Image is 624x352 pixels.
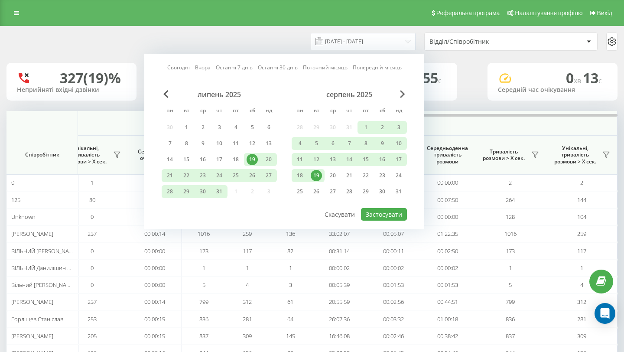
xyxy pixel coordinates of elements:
span: 144 [577,196,586,204]
div: 29 [360,186,371,197]
abbr: понеділок [293,105,306,118]
div: пт 4 лип 2025 р. [227,121,244,134]
div: 7 [344,138,355,149]
span: 173 [199,247,208,255]
div: 26 [247,170,258,181]
div: 16 [197,154,208,165]
div: 3 [393,122,404,133]
div: нд 17 серп 2025 р. [390,153,407,166]
span: 309 [243,332,252,340]
span: 0 [91,264,94,272]
div: пн 4 серп 2025 р. [292,137,308,150]
span: 312 [577,298,586,306]
div: нд 27 лип 2025 р. [260,169,277,182]
span: 0 [11,179,14,186]
div: чт 17 лип 2025 р. [211,153,227,166]
td: 00:00:00 [420,209,474,225]
div: вт 29 лип 2025 р. [178,185,195,198]
div: 5 [247,122,258,133]
div: 20 [327,170,338,181]
span: [PERSON_NAME] [11,332,53,340]
span: 837 [506,332,515,340]
span: 0 [566,68,583,87]
div: 11 [230,138,241,149]
span: Unknown [11,213,36,221]
td: 00:00:14 [128,225,182,242]
div: 1 [181,122,192,133]
span: [PERSON_NAME] [11,230,53,238]
div: 9 [377,138,388,149]
span: 61 [287,298,293,306]
span: 136 [286,230,295,238]
td: 01:00:18 [420,311,474,328]
div: пт 25 лип 2025 р. [227,169,244,182]
div: нд 10 серп 2025 р. [390,137,407,150]
abbr: понеділок [163,105,176,118]
span: 2 [509,179,512,186]
td: 00:00:14 [128,191,182,208]
span: 259 [243,230,252,238]
div: чт 10 лип 2025 р. [211,137,227,150]
button: Скасувати [320,208,360,221]
span: Реферальна програма [436,10,500,16]
div: 17 [393,154,404,165]
td: 00:00:00 [128,209,182,225]
span: 312 [243,298,252,306]
div: сб 9 серп 2025 р. [374,137,390,150]
div: вт 8 лип 2025 р. [178,137,195,150]
div: 27 [327,186,338,197]
span: Унікальні, тривалість розмови > Х сек. [61,145,110,165]
div: 22 [181,170,192,181]
div: 327 (19)% [60,70,121,86]
span: 125 [11,196,20,204]
td: 00:01:53 [366,277,420,293]
div: 15 [181,154,192,165]
span: Налаштування профілю [515,10,582,16]
abbr: п’ятниця [359,105,372,118]
div: 31 [214,186,225,197]
div: Відділ/Співробітник [429,38,533,46]
td: 00:05:39 [312,277,366,293]
div: серпень 2025 [292,90,407,99]
div: 28 [164,186,175,197]
td: 00:00:00 [128,242,182,259]
div: вт 26 серп 2025 р. [308,185,325,198]
span: 237 [88,230,97,238]
span: 13 [583,68,602,87]
div: 18 [230,154,241,165]
span: 173 [506,247,515,255]
div: 25 [230,170,241,181]
abbr: четвер [343,105,356,118]
span: 281 [577,315,586,323]
div: сб 5 лип 2025 р. [244,121,260,134]
div: чт 3 лип 2025 р. [211,121,227,134]
a: Останні 30 днів [258,63,298,72]
div: пн 28 лип 2025 р. [162,185,178,198]
div: чт 21 серп 2025 р. [341,169,357,182]
td: 00:31:14 [312,242,366,259]
div: пт 11 лип 2025 р. [227,137,244,150]
div: 5 [311,138,322,149]
span: 80 [89,196,95,204]
td: 00:00:00 [420,174,474,191]
div: пт 8 серп 2025 р. [357,137,374,150]
div: сб 23 серп 2025 р. [374,169,390,182]
div: 21 [164,170,175,181]
span: 0 [91,247,94,255]
div: 4 [294,138,305,149]
td: 00:44:51 [420,293,474,310]
span: 5 [202,281,205,289]
div: сб 16 серп 2025 р. [374,153,390,166]
span: 64 [287,315,293,323]
td: 00:01:53 [420,277,474,293]
td: 00:00:02 [312,260,366,277]
div: вт 1 лип 2025 р. [178,121,195,134]
span: 128 [506,213,515,221]
span: 4 [580,281,583,289]
div: 8 [181,138,192,149]
td: 00:00:14 [128,293,182,310]
div: 11 [294,154,305,165]
div: 27 [263,170,274,181]
div: липень 2025 [162,90,277,99]
div: сб 19 лип 2025 р. [244,153,260,166]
